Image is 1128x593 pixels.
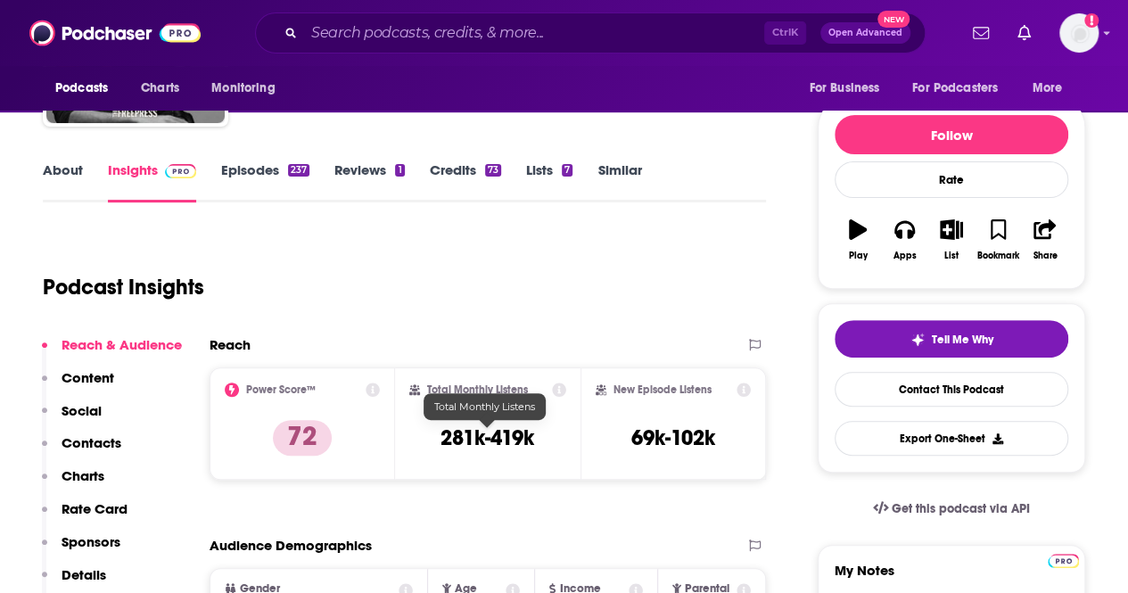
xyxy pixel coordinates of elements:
a: Get this podcast via API [859,487,1044,531]
div: Apps [893,251,917,261]
p: Rate Card [62,500,128,517]
a: Episodes237 [221,161,309,202]
span: Ctrl K [764,21,806,45]
div: 7 [562,164,572,177]
button: Social [42,402,102,435]
button: Share [1022,208,1068,272]
button: open menu [901,71,1024,105]
p: Reach & Audience [62,336,182,353]
button: open menu [796,71,902,105]
span: Total Monthly Listens [434,400,535,413]
p: Charts [62,467,104,484]
h2: Reach [210,336,251,353]
h3: 281k-419k [440,424,534,451]
p: Contacts [62,434,121,451]
span: For Business [809,76,879,101]
span: Tell Me Why [932,333,993,347]
div: Search podcasts, credits, & more... [255,12,926,54]
div: 73 [485,164,501,177]
button: Bookmark [975,208,1021,272]
img: Podchaser - Follow, Share and Rate Podcasts [29,16,201,50]
div: List [944,251,959,261]
div: Share [1033,251,1057,261]
button: Contacts [42,434,121,467]
button: Follow [835,115,1068,154]
span: Monitoring [211,76,275,101]
h2: Total Monthly Listens [427,383,528,396]
a: About [43,161,83,202]
span: For Podcasters [912,76,998,101]
button: open menu [199,71,298,105]
span: Podcasts [55,76,108,101]
button: Sponsors [42,533,120,566]
button: open menu [1020,71,1085,105]
div: Bookmark [977,251,1019,261]
span: Logged in as gabrielle.gantz [1059,13,1099,53]
a: Charts [129,71,190,105]
span: Open Advanced [828,29,902,37]
div: 237 [288,164,309,177]
a: Contact This Podcast [835,372,1068,407]
button: Apps [881,208,927,272]
button: Play [835,208,881,272]
button: List [928,208,975,272]
span: Charts [141,76,179,101]
input: Search podcasts, credits, & more... [304,19,764,47]
a: Show notifications dropdown [966,18,996,48]
h2: Power Score™ [246,383,316,396]
button: Open AdvancedNew [820,22,910,44]
a: Show notifications dropdown [1010,18,1038,48]
p: Social [62,402,102,419]
button: Export One-Sheet [835,421,1068,456]
button: open menu [43,71,131,105]
label: My Notes [835,562,1068,593]
p: Details [62,566,106,583]
button: Rate Card [42,500,128,533]
div: Rate [835,161,1068,198]
p: Sponsors [62,533,120,550]
svg: Add a profile image [1084,13,1099,28]
a: Reviews1 [334,161,404,202]
img: Podchaser Pro [1048,554,1079,568]
button: Content [42,369,114,402]
img: User Profile [1059,13,1099,53]
div: Play [849,251,868,261]
p: 72 [273,420,332,456]
a: Lists7 [526,161,572,202]
button: Charts [42,467,104,500]
a: Similar [597,161,641,202]
span: New [877,11,910,28]
button: tell me why sparkleTell Me Why [835,320,1068,358]
h2: Audience Demographics [210,537,372,554]
button: Show profile menu [1059,13,1099,53]
a: Pro website [1048,551,1079,568]
h3: 69k-102k [631,424,715,451]
h1: Podcast Insights [43,274,204,301]
button: Reach & Audience [42,336,182,369]
a: Credits73 [430,161,501,202]
span: More [1033,76,1063,101]
img: Podchaser Pro [165,164,196,178]
span: Get this podcast via API [892,501,1030,516]
div: 1 [395,164,404,177]
a: InsightsPodchaser Pro [108,161,196,202]
img: tell me why sparkle [910,333,925,347]
h2: New Episode Listens [613,383,712,396]
p: Content [62,369,114,386]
